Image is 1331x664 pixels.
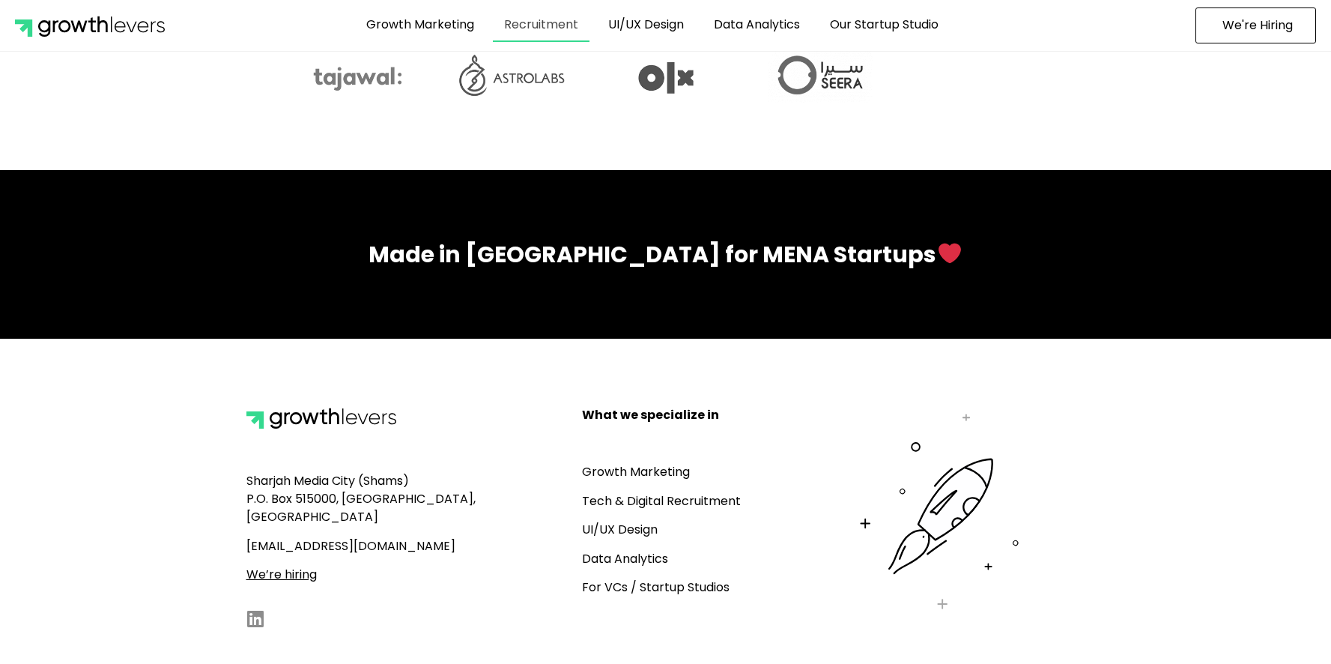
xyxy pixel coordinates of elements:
[1195,7,1316,43] a: We're Hiring
[582,550,668,567] a: Data Analytics
[1222,19,1293,31] span: We're Hiring
[582,406,719,423] b: What we specialize in
[210,7,1095,42] nav: Menu
[246,566,317,583] a: We’re hiring
[939,242,961,265] img: ❤️
[582,492,741,510] a: Tech & Digital Recruitment
[246,472,476,525] span: Sharjah Media City (Shams) P.O. Box 515000, [GEOGRAPHIC_DATA], [GEOGRAPHIC_DATA]
[493,7,589,42] a: Recruitment
[355,7,485,42] a: Growth Marketing
[597,7,695,42] a: UI/UX Design
[703,7,811,42] a: Data Analytics
[582,463,690,480] a: Growth Marketing
[246,238,1085,271] div: Made in [GEOGRAPHIC_DATA] for MENA Startups
[246,537,455,555] span: [EMAIL_ADDRESS][DOMAIN_NAME]
[582,521,658,538] a: UI/UX Design
[582,579,730,596] a: For VCs / Startup Studios
[819,7,950,42] a: Our Startup Studio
